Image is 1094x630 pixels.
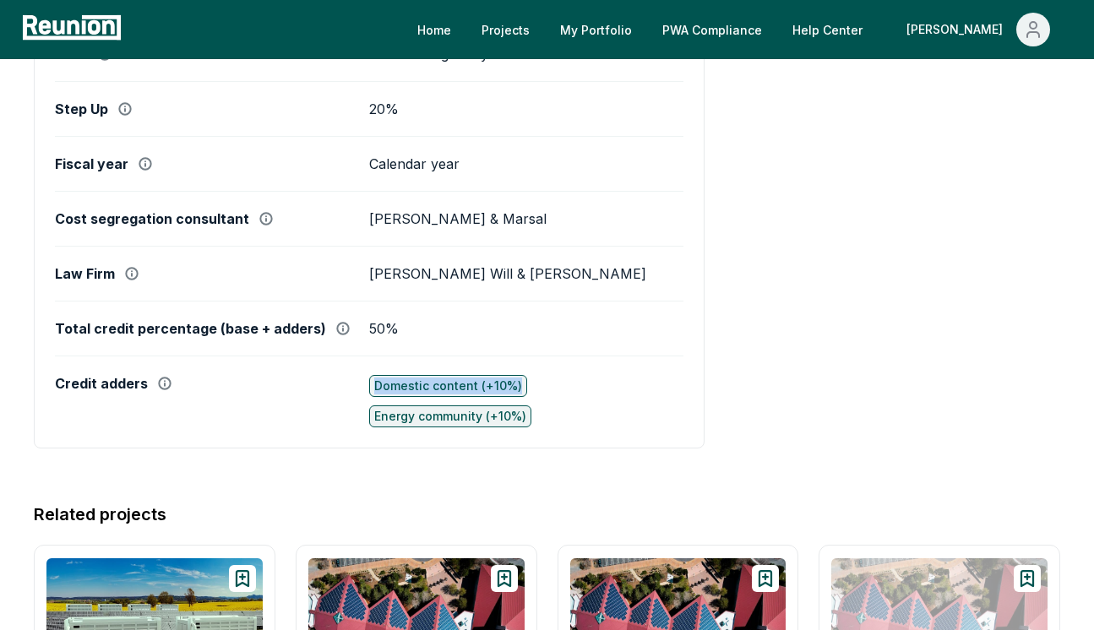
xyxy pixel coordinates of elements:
p: Calendar year [369,155,460,172]
label: Step Up [55,100,108,117]
a: Help Center [779,13,876,46]
a: PWA Compliance [649,13,776,46]
a: Home [404,13,465,46]
p: 20% [369,100,399,117]
h4: Related projects [34,502,166,526]
p: [PERSON_NAME] Will & [PERSON_NAME] [369,265,646,282]
div: Domestic content (+10%) [374,377,522,394]
a: My Portfolio [547,13,645,46]
p: [PERSON_NAME] & Marsal [369,210,547,227]
div: Energy community (+10%) [374,408,526,425]
label: Fiscal year [55,155,128,172]
label: Credit adders [55,375,148,392]
a: Projects [468,13,543,46]
label: Cost segregation consultant [55,210,249,227]
label: Total credit percentage (base + adders) [55,320,326,337]
button: [PERSON_NAME] [893,13,1064,46]
div: [PERSON_NAME] [906,13,1010,46]
nav: Main [404,13,1077,46]
p: 50% [369,320,399,337]
label: Law Firm [55,265,115,282]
